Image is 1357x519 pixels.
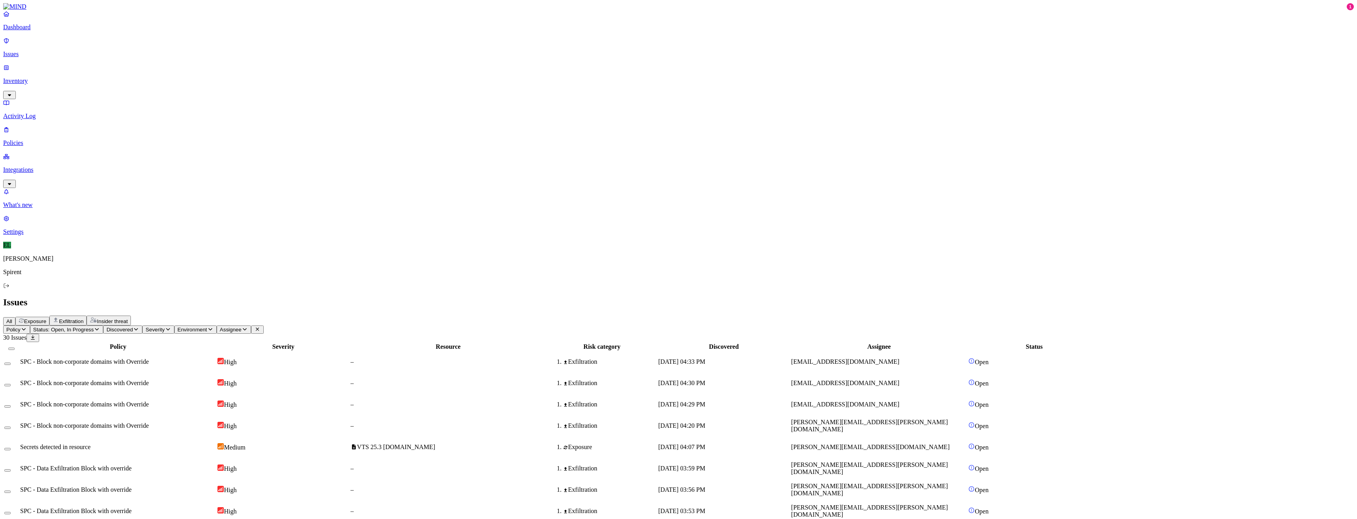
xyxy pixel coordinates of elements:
[975,401,988,408] span: Open
[791,419,948,432] span: [PERSON_NAME][EMAIL_ADDRESS][PERSON_NAME][DOMAIN_NAME]
[791,461,948,475] span: [PERSON_NAME][EMAIL_ADDRESS][PERSON_NAME][DOMAIN_NAME]
[3,269,1354,276] p: Spirent
[563,401,656,408] div: Exfiltration
[3,51,1354,58] p: Issues
[968,401,975,407] img: status-open
[3,215,1354,235] a: Settings
[563,422,656,429] div: Exfiltration
[968,358,975,364] img: status-open
[224,444,245,451] span: Medium
[3,3,1354,10] a: MIND
[351,486,354,493] span: –
[3,99,1354,120] a: Activity Log
[20,486,132,493] span: SPC - Data Exfiltration Block with override
[791,483,948,496] span: [PERSON_NAME][EMAIL_ADDRESS][PERSON_NAME][DOMAIN_NAME]
[224,423,236,429] span: High
[563,444,656,451] div: Exposure
[217,358,224,364] img: severity-high
[968,343,1100,350] div: Status
[3,166,1354,173] p: Integrations
[3,297,1354,308] h2: Issues
[3,37,1354,58] a: Issues
[968,443,975,449] img: status-open
[20,465,132,472] span: SPC - Data Exfiltration Block with override
[4,363,11,365] button: Select row
[4,448,11,450] button: Select row
[3,201,1354,209] p: What's new
[975,423,988,429] span: Open
[8,348,15,350] button: Select all
[20,343,216,350] div: Policy
[658,401,705,408] span: [DATE] 04:29 PM
[351,358,354,365] span: –
[658,465,705,472] span: [DATE] 03:59 PM
[20,401,149,408] span: SPC - Block non-corporate domains with Override
[3,334,26,341] span: 30 Issues
[217,401,224,407] img: severity-high
[20,422,149,429] span: SPC - Block non-corporate domains with Override
[4,405,11,408] button: Select row
[791,380,900,386] span: [EMAIL_ADDRESS][DOMAIN_NAME]
[791,401,900,408] span: [EMAIL_ADDRESS][DOMAIN_NAME]
[968,422,975,428] img: status-open
[24,318,46,324] span: Exposure
[146,327,164,333] span: Severity
[220,327,242,333] span: Assignee
[791,504,948,518] span: [PERSON_NAME][EMAIL_ADDRESS][PERSON_NAME][DOMAIN_NAME]
[351,465,354,472] span: –
[351,508,354,514] span: –
[217,379,224,385] img: severity-high
[4,384,11,386] button: Select row
[1347,3,1354,10] div: 1
[658,422,705,429] span: [DATE] 04:20 PM
[97,318,128,324] span: Insider threat
[658,358,705,365] span: [DATE] 04:33 PM
[968,464,975,471] img: status-open
[4,491,11,493] button: Select row
[563,465,656,472] div: Exfiltration
[968,379,975,385] img: status-open
[178,327,207,333] span: Environment
[975,465,988,472] span: Open
[968,507,975,513] img: status-open
[217,486,224,492] img: severity-high
[975,508,988,515] span: Open
[224,487,236,493] span: High
[791,343,967,350] div: Assignee
[975,380,988,387] span: Open
[351,422,354,429] span: –
[3,10,1354,31] a: Dashboard
[20,508,132,514] span: SPC - Data Exfiltration Block with override
[3,126,1354,147] a: Policies
[563,486,656,493] div: Exfiltration
[658,508,705,514] span: [DATE] 03:53 PM
[6,318,12,324] span: All
[4,427,11,429] button: Select row
[658,444,705,450] span: [DATE] 04:07 PM
[791,358,900,365] span: [EMAIL_ADDRESS][DOMAIN_NAME]
[59,318,83,324] span: Exfiltration
[3,255,1354,262] p: [PERSON_NAME]
[3,242,11,248] span: EL
[3,139,1354,147] p: Policies
[3,64,1354,98] a: Inventory
[20,444,91,450] span: Secrets detected in resource
[658,486,705,493] span: [DATE] 03:56 PM
[224,359,236,365] span: High
[547,343,656,350] div: Risk category
[3,113,1354,120] p: Activity Log
[106,327,133,333] span: Discovered
[217,507,224,513] img: severity-high
[3,24,1354,31] p: Dashboard
[3,153,1354,187] a: Integrations
[33,327,94,333] span: Status: Open, In Progress
[6,327,21,333] span: Policy
[3,228,1354,235] p: Settings
[217,443,224,449] img: severity-medium
[975,444,988,451] span: Open
[224,401,236,408] span: High
[351,401,354,408] span: –
[3,77,1354,85] p: Inventory
[563,508,656,515] div: Exfiltration
[563,358,656,365] div: Exfiltration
